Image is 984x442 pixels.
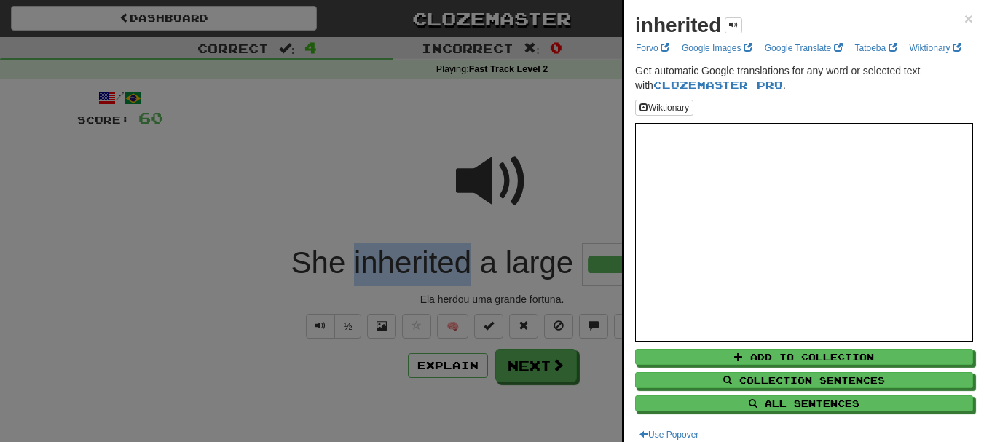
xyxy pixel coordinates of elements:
a: Tatoeba [851,40,902,56]
a: Forvo [631,40,674,56]
strong: inherited [635,14,721,36]
button: Add to Collection [635,349,973,365]
a: Google Translate [760,40,847,56]
a: Clozemaster Pro [653,79,783,91]
p: Get automatic Google translations for any word or selected text with . [635,63,973,92]
button: Collection Sentences [635,372,973,388]
a: Wiktionary [905,40,966,56]
button: Wiktionary [635,100,693,116]
span: × [964,10,973,27]
button: All Sentences [635,395,973,411]
button: Close [964,11,973,26]
a: Google Images [677,40,757,56]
